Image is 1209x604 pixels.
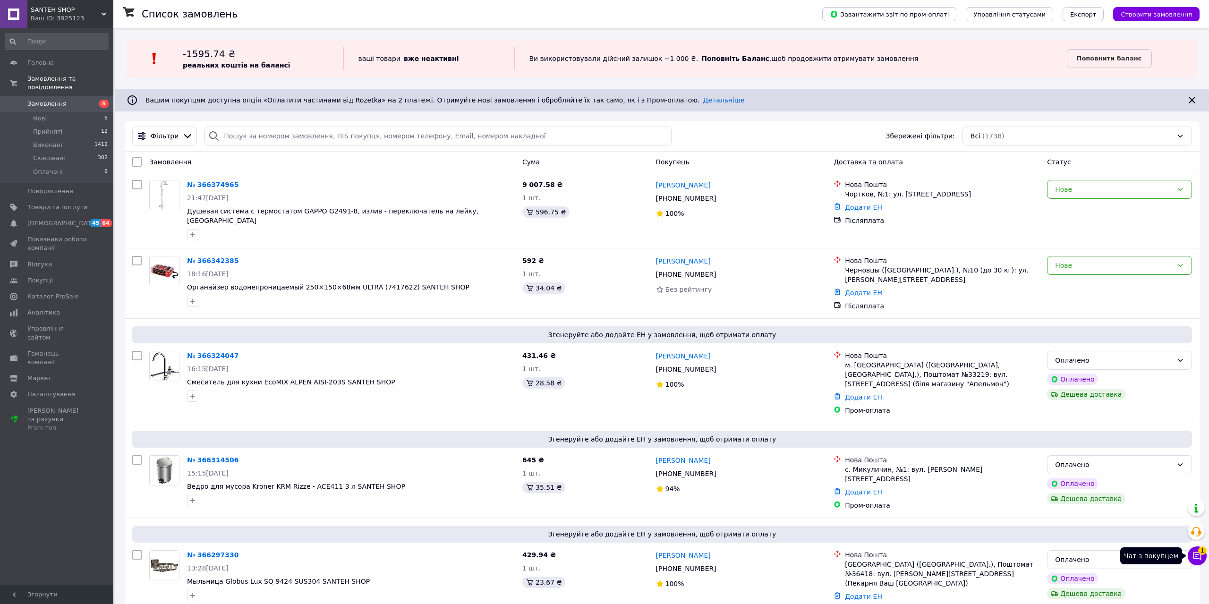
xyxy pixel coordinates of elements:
span: 1 шт. [522,469,541,477]
div: Дешева доставка [1047,493,1125,504]
div: ваші товари [343,47,514,70]
span: Збережені фільтри: [885,131,954,141]
img: Фото товару [150,180,179,210]
span: Замовлення [149,158,191,166]
span: 1 шт. [522,365,541,373]
span: Маркет [27,374,51,383]
img: Фото товару [150,351,179,381]
span: Налаштування [27,390,76,399]
div: Ви використовували дійсний залишок −1 000 ₴. , щоб продовжити отримувати замовлення [514,47,1066,70]
div: Нова Пошта [845,550,1039,560]
span: (1738) [982,132,1005,140]
span: [DEMOGRAPHIC_DATA] [27,219,97,228]
span: -1595.74 ₴ [183,48,236,60]
span: Створити замовлення [1121,11,1192,18]
a: Фото товару [149,351,179,381]
div: [PHONE_NUMBER] [654,363,718,376]
span: 45 [90,219,101,227]
div: 28.58 ₴ [522,377,565,389]
span: 12 [101,128,108,136]
div: 35.51 ₴ [522,482,565,493]
a: Додати ЕН [845,593,882,600]
span: Товари та послуги [27,203,87,212]
span: 1 шт. [522,270,541,278]
span: Замовлення [27,100,67,108]
a: Фото товару [149,180,179,210]
div: Оплачено [1055,459,1173,470]
b: реальних коштів на балансі [183,61,290,69]
a: Мыльница Globus Lux SQ 9424 SUS304 SANTEH SHOP [187,578,370,585]
span: Замовлення та повідомлення [27,75,113,92]
span: Управління статусами [973,11,1046,18]
a: Душевая система с термостатом GAPPO G2491-8, излив - переключатель на лейку, [GEOGRAPHIC_DATA] [187,207,478,224]
a: Додати ЕН [845,289,882,297]
span: 429.94 ₴ [522,551,556,559]
button: Чат з покупцем1 [1188,546,1207,565]
div: Оплачено [1047,374,1098,385]
a: № 366297330 [187,551,238,559]
a: [PERSON_NAME] [656,351,711,361]
img: :exclamation: [147,51,162,66]
button: Експорт [1063,7,1104,21]
div: Пром-оплата [845,406,1039,415]
span: 9 007.58 ₴ [522,181,563,188]
span: Згенеруйте або додайте ЕН у замовлення, щоб отримати оплату [136,529,1188,539]
span: 302 [98,154,108,162]
a: [PERSON_NAME] [656,256,711,266]
span: Відгуки [27,260,52,269]
div: Чортков, №1: ул. [STREET_ADDRESS] [845,189,1039,199]
span: Органайзер водонепроницаемый 250×150×68мм ULTRA (7417622) SANTEH SHOP [187,283,469,291]
b: вже неактивні [404,55,459,62]
div: Нова Пошта [845,455,1039,465]
div: 596.75 ₴ [522,206,570,218]
span: Виконані [33,141,62,149]
span: 13:28[DATE] [187,564,229,572]
span: Нові [33,114,47,123]
span: Фільтри [151,131,179,141]
div: Нова Пошта [845,351,1039,360]
div: Чат з покупцем [1120,547,1182,564]
a: Фото товару [149,455,179,485]
span: Статус [1047,158,1071,166]
span: Прийняті [33,128,62,136]
span: 431.46 ₴ [522,352,556,359]
div: Оплачено [1047,478,1098,489]
span: Головна [27,59,54,67]
div: [PHONE_NUMBER] [654,467,718,480]
span: 1 [1198,546,1207,555]
span: Експорт [1070,11,1097,18]
span: 1412 [94,141,108,149]
a: № 366324047 [187,352,238,359]
div: 23.67 ₴ [522,577,565,588]
span: 100% [665,381,684,388]
div: с. Микуличин, №1: вул. [PERSON_NAME][STREET_ADDRESS] [845,465,1039,484]
a: Фото товару [149,550,179,580]
b: Поповнити баланс [1077,55,1142,62]
a: [PERSON_NAME] [656,551,711,560]
span: Аналітика [27,308,60,317]
input: Пошук за номером замовлення, ПІБ покупця, номером телефону, Email, номером накладної [204,127,671,145]
a: Фото товару [149,256,179,286]
span: 18:16[DATE] [187,270,229,278]
h1: Список замовлень [142,9,238,20]
div: Оплачено [1055,355,1173,366]
a: Додати ЕН [845,393,882,401]
span: Cума [522,158,540,166]
span: 16:15[DATE] [187,365,229,373]
input: Пошук [5,33,109,50]
a: Поповнити баланс [1067,49,1152,68]
span: 21:47[DATE] [187,194,229,202]
span: 64 [101,219,111,227]
span: Згенеруйте або додайте ЕН у замовлення, щоб отримати оплату [136,330,1188,340]
div: Оплачено [1047,573,1098,584]
div: Черновцы ([GEOGRAPHIC_DATA].), №10 (до 30 кг): ул. [PERSON_NAME][STREET_ADDRESS] [845,265,1039,284]
span: Ведро для мусора Kroner KRM Rizze - ACE411 3 л SANTEH SHOP [187,483,405,490]
span: Покупці [27,276,53,285]
span: Скасовані [33,154,65,162]
div: Пром-оплата [845,501,1039,510]
span: 15:15[DATE] [187,469,229,477]
div: [GEOGRAPHIC_DATA] ([GEOGRAPHIC_DATA].), Поштомат №36418: вул. [PERSON_NAME][STREET_ADDRESS] (Пека... [845,560,1039,588]
img: Фото товару [154,456,174,485]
